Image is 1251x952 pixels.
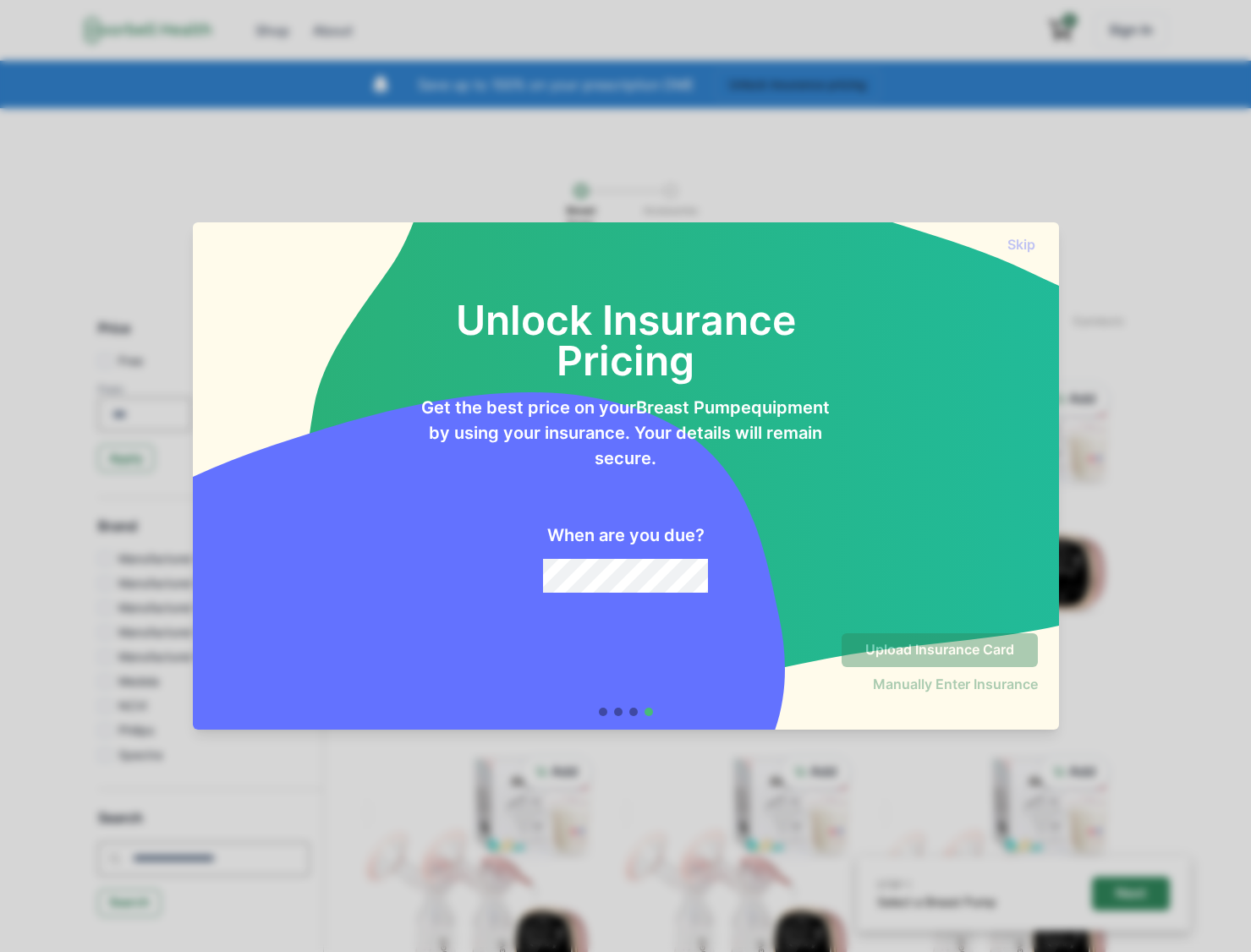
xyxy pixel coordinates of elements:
[420,395,832,471] p: Get the best price on your Breast Pump equipment by using your insurance. Your details will remai...
[547,525,705,545] h2: When are you due?
[865,642,1014,658] p: Upload Insurance Card
[1005,236,1039,253] button: Skip
[873,676,1038,692] button: Manually Enter Insurance
[842,633,1038,667] button: Upload Insurance Card
[420,260,832,381] h2: Unlock Insurance Pricing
